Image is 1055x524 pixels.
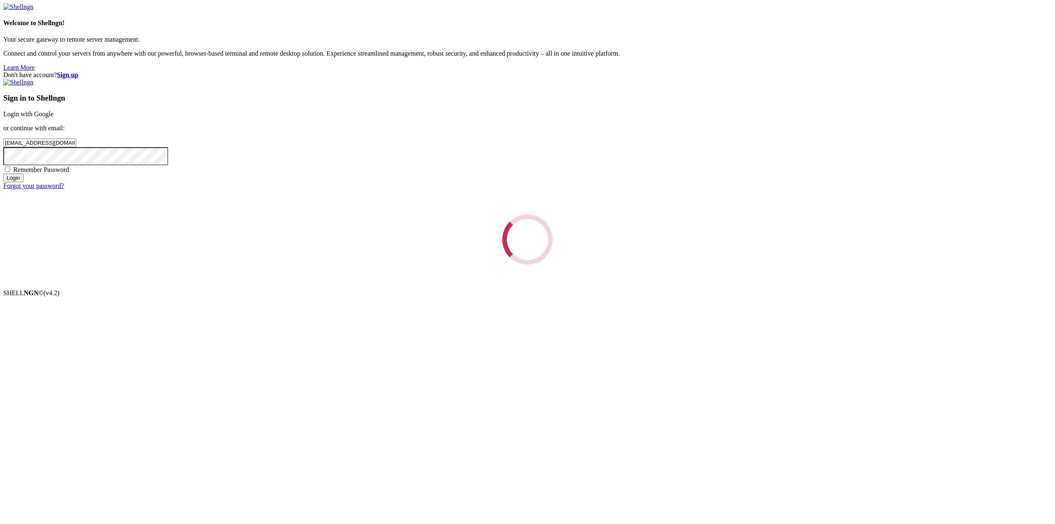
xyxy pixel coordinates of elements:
[493,205,562,274] div: Loading...
[57,71,78,78] a: Sign up
[3,139,76,147] input: Email address
[3,110,54,117] a: Login with Google
[3,3,33,11] img: Shellngn
[3,79,33,86] img: Shellngn
[3,64,35,71] a: Learn More
[3,71,1052,79] div: Don't have account?
[3,36,1052,43] p: Your secure gateway to remote server management.
[44,289,60,296] span: 4.2.0
[24,289,39,296] b: NGN
[3,94,1052,103] h3: Sign in to Shellngn
[3,125,1052,132] p: or continue with email:
[5,167,10,172] input: Remember Password
[13,166,69,173] span: Remember Password
[3,19,1052,27] h4: Welcome to Shellngn!
[3,174,23,182] input: Login
[3,50,1052,57] p: Connect and control your servers from anywhere with our powerful, browser-based terminal and remo...
[3,289,59,296] span: SHELL ©
[3,182,64,189] a: Forgot your password?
